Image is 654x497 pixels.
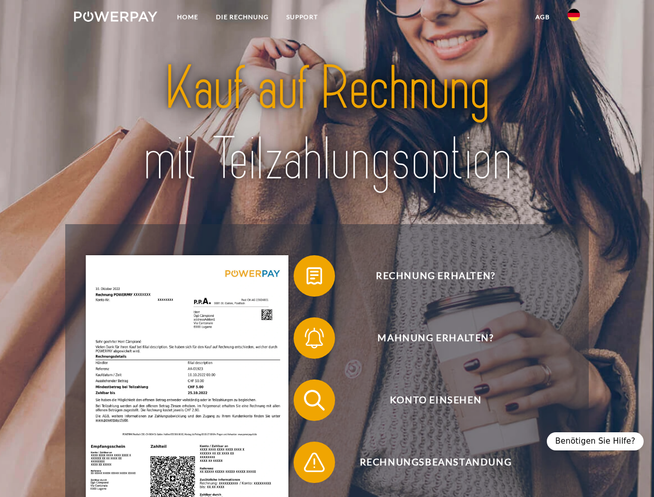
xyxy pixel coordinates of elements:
button: Mahnung erhalten? [294,317,563,359]
span: Rechnungsbeanstandung [309,442,562,483]
button: Rechnung erhalten? [294,255,563,297]
button: Konto einsehen [294,379,563,421]
a: agb [527,8,559,26]
button: Rechnungsbeanstandung [294,442,563,483]
img: qb_search.svg [301,387,327,413]
div: Benötigen Sie Hilfe? [547,432,644,450]
span: Mahnung erhalten? [309,317,562,359]
img: qb_warning.svg [301,449,327,475]
img: title-powerpay_de.svg [99,50,555,198]
img: qb_bell.svg [301,325,327,351]
span: Konto einsehen [309,379,562,421]
a: SUPPORT [278,8,327,26]
img: logo-powerpay-white.svg [74,11,157,22]
img: qb_bill.svg [301,263,327,289]
a: DIE RECHNUNG [207,8,278,26]
span: Rechnung erhalten? [309,255,562,297]
a: Home [168,8,207,26]
img: de [568,9,580,21]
